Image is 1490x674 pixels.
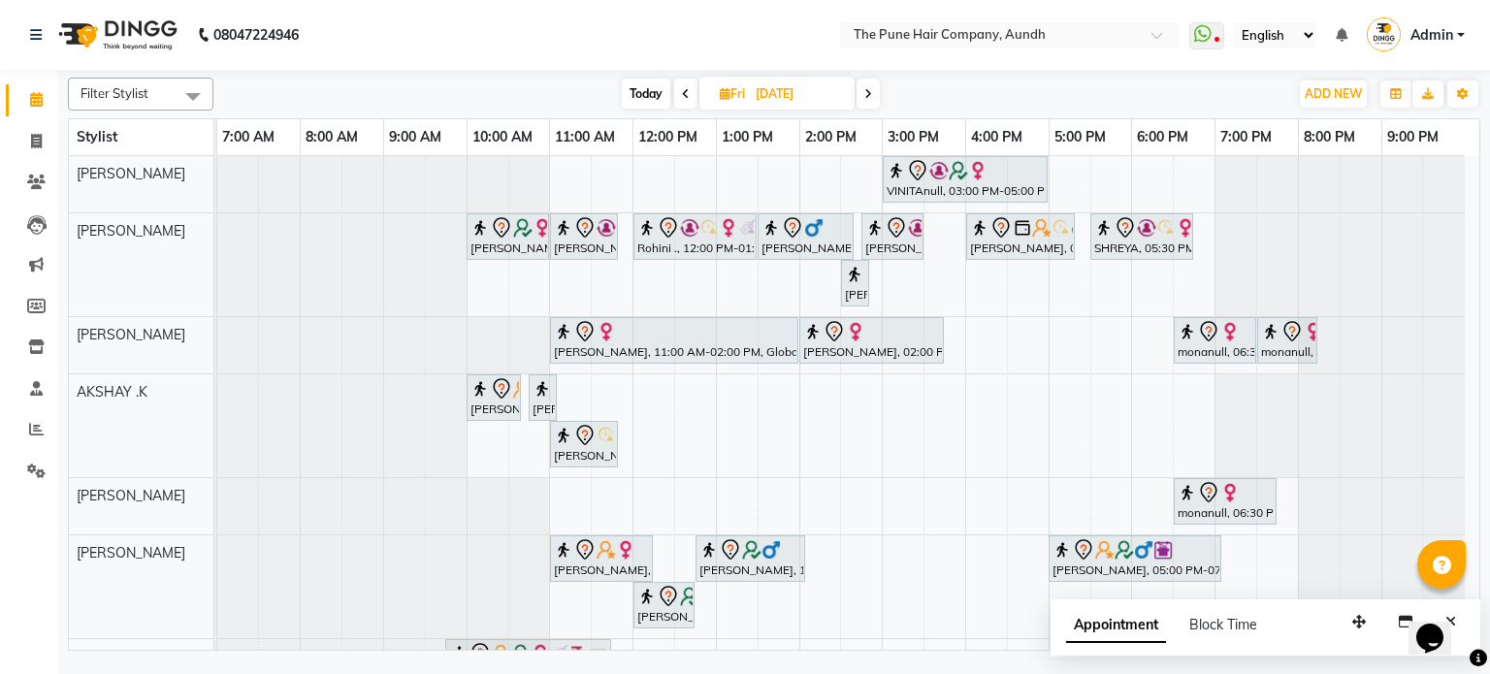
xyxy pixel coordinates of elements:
[843,263,867,304] div: [PERSON_NAME], 02:30 PM-02:45 PM, Additional Hair Wash ([DEMOGRAPHIC_DATA])
[1409,596,1471,655] iframe: chat widget
[468,123,537,151] a: 10:00 AM
[1092,216,1191,257] div: SHREYA, 05:30 PM-06:45 PM, Cut [DEMOGRAPHIC_DATA] (Expert)
[883,123,944,151] a: 3:00 PM
[531,377,555,418] div: [PERSON_NAME], 10:45 AM-11:05 AM, [PERSON_NAME] Crafting
[1066,608,1166,643] span: Appointment
[1132,123,1193,151] a: 6:00 PM
[717,123,778,151] a: 1:00 PM
[1051,538,1219,579] div: [PERSON_NAME], 05:00 PM-07:05 PM, [PERSON_NAME] Crafting,Cut [DEMOGRAPHIC_DATA] (Master stylist)
[697,538,803,579] div: [PERSON_NAME], 12:45 PM-02:05 PM, [PERSON_NAME] Crafting
[863,216,922,257] div: [PERSON_NAME], 02:45 PM-03:30 PM, Cut [DEMOGRAPHIC_DATA] (Expert)
[384,123,446,151] a: 9:00 AM
[1259,320,1315,361] div: monanull, 07:30 PM-08:15 PM, Cut [DEMOGRAPHIC_DATA] (Sr.stylist)
[1300,80,1367,108] button: ADD NEW
[635,216,755,257] div: Rohini ., 12:00 PM-01:30 PM, Hair wash & blow dry - long
[622,79,670,109] span: Today
[635,585,693,626] div: [PERSON_NAME], 12:00 PM-12:45 PM, Cut [DEMOGRAPHIC_DATA] (Master stylist)
[1367,17,1401,51] img: Admin
[77,544,185,562] span: [PERSON_NAME]
[1176,320,1254,361] div: monanull, 06:30 PM-07:30 PM, Hair Spa Hydrating & Purifying (Care) - Hair Spa Medium
[1410,25,1453,46] span: Admin
[760,216,852,257] div: [PERSON_NAME], 01:30 PM-02:40 PM, Cut [DEMOGRAPHIC_DATA] (Expert)
[77,222,185,240] span: [PERSON_NAME]
[77,128,117,145] span: Stylist
[217,123,279,151] a: 7:00 AM
[469,216,547,257] div: [PERSON_NAME], 10:00 AM-11:00 AM, Hair wash & blow dry -medium
[550,123,620,151] a: 11:00 AM
[77,648,185,665] span: [PERSON_NAME]
[81,85,148,101] span: Filter Stylist
[49,8,182,62] img: logo
[633,123,702,151] a: 12:00 PM
[800,123,861,151] a: 2:00 PM
[77,487,185,504] span: [PERSON_NAME]
[1215,123,1277,151] a: 7:00 PM
[77,326,185,343] span: [PERSON_NAME]
[885,159,1046,200] div: VINITAnull, 03:00 PM-05:00 PM, Hair Color Inoa - scalp advance with touchup 2 Inch
[750,80,847,109] input: 2025-09-05
[1382,123,1443,151] a: 9:00 PM
[552,538,651,579] div: [PERSON_NAME], 11:00 AM-12:15 PM, Hair wash medium
[552,216,616,257] div: [PERSON_NAME], 11:00 AM-11:50 AM, [PERSON_NAME] Crafting
[968,216,1073,257] div: [PERSON_NAME], 04:00 PM-05:20 PM, [PERSON_NAME] Crafting
[552,320,796,361] div: [PERSON_NAME], 11:00 AM-02:00 PM, Global Highlight - Majirel Highlights Medium
[715,86,750,101] span: Fri
[1176,481,1275,522] div: monanull, 06:30 PM-07:45 PM, Cut Under 20 year (Boy)
[801,320,942,361] div: [PERSON_NAME], 02:00 PM-03:45 PM, Cut [DEMOGRAPHIC_DATA] (Sr.stylist)
[213,8,299,62] b: 08047224946
[1299,123,1360,151] a: 8:00 PM
[77,383,147,401] span: AKSHAY .K
[77,165,185,182] span: [PERSON_NAME]
[1050,123,1111,151] a: 5:00 PM
[552,424,616,465] div: [PERSON_NAME], 11:00 AM-11:50 AM, [PERSON_NAME] Crafting
[966,123,1027,151] a: 4:00 PM
[301,123,363,151] a: 8:00 AM
[1305,86,1362,101] span: ADD NEW
[1189,616,1257,633] span: Block Time
[469,377,519,418] div: [PERSON_NAME], 10:00 AM-10:40 AM, Cut [DEMOGRAPHIC_DATA] (Expert)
